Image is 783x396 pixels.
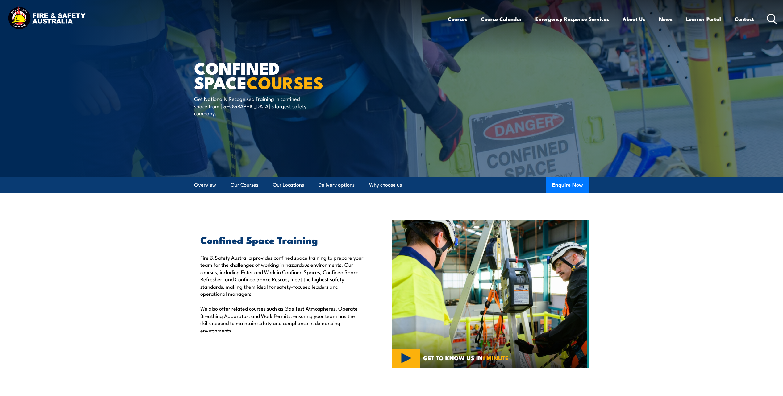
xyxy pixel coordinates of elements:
[369,177,402,193] a: Why choose us
[247,69,323,95] strong: COURSES
[200,254,363,297] p: Fire & Safety Australia provides confined space training to prepare your team for the challenges ...
[423,355,509,361] span: GET TO KNOW US IN
[623,11,645,27] a: About Us
[483,353,509,362] strong: 1 MINUTE
[535,11,609,27] a: Emergency Response Services
[200,305,363,334] p: We also offer related courses such as Gas Test Atmospheres, Operate Breathing Apparatus, and Work...
[194,60,347,89] h1: Confined Space
[231,177,258,193] a: Our Courses
[686,11,721,27] a: Learner Portal
[319,177,355,193] a: Delivery options
[481,11,522,27] a: Course Calendar
[194,177,216,193] a: Overview
[546,177,589,193] button: Enquire Now
[200,235,363,244] h2: Confined Space Training
[194,95,307,117] p: Get Nationally Recognised Training in confined space from [GEOGRAPHIC_DATA]’s largest safety comp...
[735,11,754,27] a: Contact
[273,177,304,193] a: Our Locations
[448,11,467,27] a: Courses
[659,11,673,27] a: News
[392,220,589,368] img: Confined Space Courses Australia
